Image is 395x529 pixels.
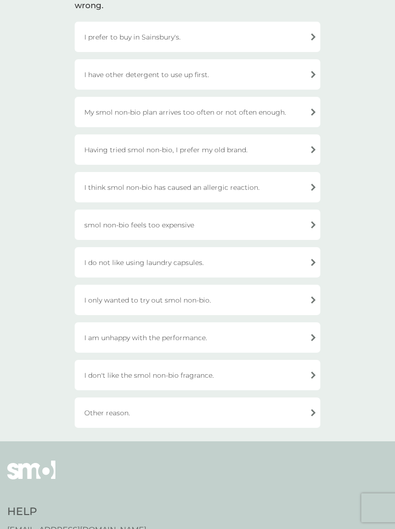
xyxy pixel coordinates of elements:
[75,97,320,127] div: My smol non-bio plan arrives too often or not often enough.
[7,504,146,519] h4: Help
[75,322,320,353] div: I am unhappy with the performance.
[75,397,320,428] div: Other reason.
[75,285,320,315] div: I only wanted to try out smol non-bio.
[75,360,320,390] div: I don't like the smol non-bio fragrance.
[75,247,320,278] div: I do not like using laundry capsules.
[75,59,320,90] div: I have other detergent to use up first.
[7,461,55,493] img: smol
[75,210,320,240] div: smol non-bio feels too expensive
[75,172,320,202] div: I think smol non-bio has caused an allergic reaction.
[75,134,320,165] div: Having tried smol non-bio, I prefer my old brand.
[75,22,320,52] div: I prefer to buy in Sainsbury's.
